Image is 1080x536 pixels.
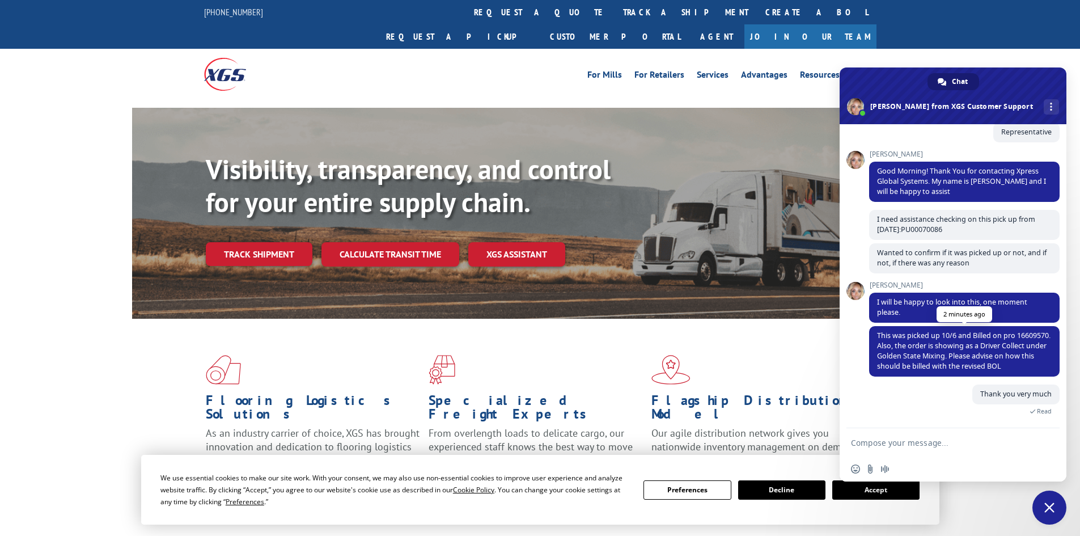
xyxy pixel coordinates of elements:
span: Thank you very much [980,389,1052,399]
div: We use essential cookies to make our site work. With your consent, we may also use non-essential ... [160,472,630,508]
span: Read [1037,407,1052,415]
a: Resources [800,70,840,83]
span: Preferences [226,497,264,507]
a: Advantages [741,70,787,83]
span: Our agile distribution network gives you nationwide inventory management on demand. [651,427,860,453]
img: xgs-icon-flagship-distribution-model-red [651,355,691,385]
a: Calculate transit time [321,242,459,267]
a: Request a pickup [378,24,541,49]
span: Insert an emoji [851,465,860,474]
span: I will be happy to look into this, one moment please. [877,297,1027,317]
span: I need assistance checking on this pick up from [DATE]:PU00070086 [877,214,1035,234]
span: Audio message [880,465,890,474]
span: [PERSON_NAME] [869,281,1060,289]
a: For Retailers [634,70,684,83]
a: Agent [689,24,744,49]
h1: Specialized Freight Experts [429,394,643,427]
h1: Flagship Distribution Model [651,394,866,427]
span: Send a file [866,465,875,474]
span: Cookie Policy [453,485,494,495]
a: Track shipment [206,242,312,266]
b: Visibility, transparency, and control for your entire supply chain. [206,151,611,220]
img: xgs-icon-total-supply-chain-intelligence-red [206,355,241,385]
a: For Mills [587,70,622,83]
a: Services [697,70,729,83]
span: Wanted to confirm if it was picked up or not, and if not, if there was any reason [877,248,1047,268]
a: Customer Portal [541,24,689,49]
a: XGS ASSISTANT [468,242,565,267]
button: Accept [832,480,920,500]
span: This was picked up 10/6 and Billed on pro 16609570. Also, the order is showing as a Driver Collec... [877,331,1051,371]
p: From overlength loads to delicate cargo, our experienced staff knows the best way to move your fr... [429,427,643,477]
a: [PHONE_NUMBER] [204,6,263,18]
h1: Flooring Logistics Solutions [206,394,420,427]
div: Chat [927,73,979,90]
span: Representative [1001,127,1052,137]
div: More channels [1044,99,1059,115]
div: Cookie Consent Prompt [141,455,939,525]
a: Join Our Team [744,24,876,49]
button: Decline [738,480,825,500]
span: Good Morning! Thank You for contacting Xpress Global Systems. My name is [PERSON_NAME] and I will... [877,166,1046,196]
span: [PERSON_NAME] [869,150,1060,158]
textarea: Compose your message... [851,438,1030,448]
img: xgs-icon-focused-on-flooring-red [429,355,455,385]
div: Close chat [1032,491,1066,525]
span: As an industry carrier of choice, XGS has brought innovation and dedication to flooring logistics... [206,427,420,467]
span: Chat [952,73,968,90]
button: Preferences [643,480,731,500]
